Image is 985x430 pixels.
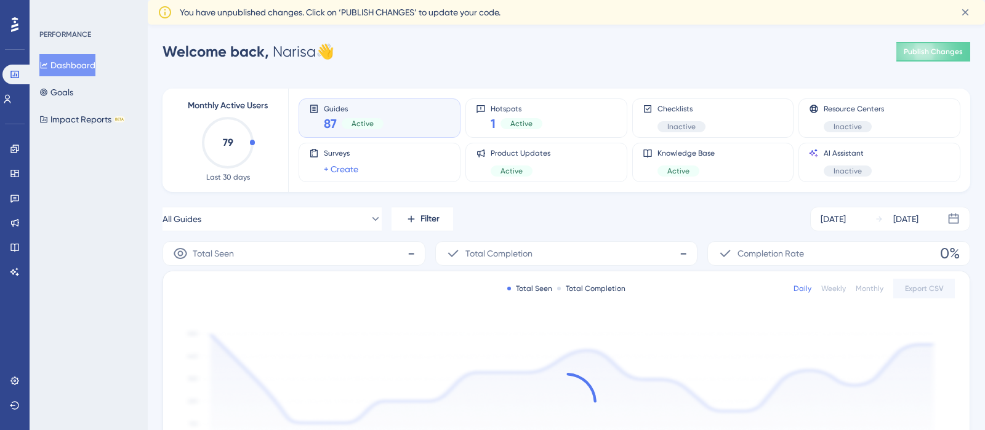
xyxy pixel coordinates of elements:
[324,148,358,158] span: Surveys
[39,81,73,103] button: Goals
[39,54,95,76] button: Dashboard
[324,115,337,132] span: 87
[324,162,358,177] a: + Create
[39,30,91,39] div: PERFORMANCE
[491,115,496,132] span: 1
[893,212,919,226] div: [DATE]
[193,246,234,261] span: Total Seen
[824,104,884,114] span: Resource Centers
[163,207,382,231] button: All Guides
[206,172,250,182] span: Last 30 days
[352,119,374,129] span: Active
[408,244,415,263] span: -
[834,122,862,132] span: Inactive
[501,166,523,176] span: Active
[657,148,715,158] span: Knowledge Base
[657,104,706,114] span: Checklists
[896,42,970,62] button: Publish Changes
[420,212,440,226] span: Filter
[465,246,533,261] span: Total Completion
[163,212,201,226] span: All Guides
[940,244,960,263] span: 0%
[821,284,846,293] div: Weekly
[905,284,944,293] span: Export CSV
[188,98,268,113] span: Monthly Active Users
[163,42,334,62] div: Narisa 👋
[794,284,811,293] div: Daily
[824,148,872,158] span: AI Assistant
[667,122,696,132] span: Inactive
[392,207,453,231] button: Filter
[324,104,384,113] span: Guides
[39,108,125,130] button: Impact ReportsBETA
[834,166,862,176] span: Inactive
[180,5,501,20] span: You have unpublished changes. Click on ‘PUBLISH CHANGES’ to update your code.
[738,246,804,261] span: Completion Rate
[856,284,883,293] div: Monthly
[163,42,269,60] span: Welcome back,
[510,119,533,129] span: Active
[491,104,542,113] span: Hotspots
[223,137,233,148] text: 79
[893,279,955,298] button: Export CSV
[680,244,687,263] span: -
[904,47,963,57] span: Publish Changes
[491,148,550,158] span: Product Updates
[557,284,625,293] div: Total Completion
[114,116,125,122] div: BETA
[821,212,846,226] div: [DATE]
[507,284,552,293] div: Total Seen
[667,166,689,176] span: Active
